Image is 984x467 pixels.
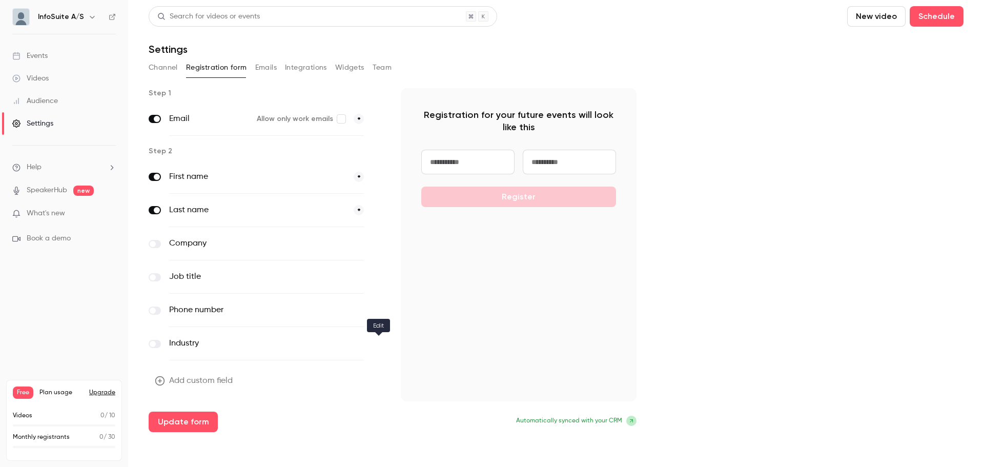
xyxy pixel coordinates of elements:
span: Book a demo [27,233,71,244]
h1: Settings [149,43,188,55]
span: Automatically synced with your CRM [516,416,622,425]
span: 0 [99,434,104,440]
label: First name [169,171,345,183]
p: Monthly registrants [13,433,70,442]
button: Registration form [186,59,247,76]
p: Registration for your future events will look like this [421,109,616,133]
span: What's new [27,208,65,219]
button: Widgets [335,59,364,76]
div: Settings [12,118,53,129]
span: 0 [100,413,105,419]
div: Videos [12,73,49,84]
div: Search for videos or events [157,11,260,22]
span: new [73,186,94,196]
p: Step 1 [149,88,384,98]
p: / 30 [99,433,115,442]
button: Channel [149,59,178,76]
label: Company [169,237,321,250]
button: Integrations [285,59,327,76]
div: Audience [12,96,58,106]
button: Schedule [910,6,963,27]
label: Industry [169,337,321,350]
button: Emails [255,59,277,76]
p: Videos [13,411,32,420]
button: New video [847,6,906,27]
li: help-dropdown-opener [12,162,116,173]
p: Step 2 [149,146,384,156]
button: Add custom field [149,371,241,391]
button: Team [373,59,392,76]
label: Allow only work emails [257,114,345,124]
span: Plan usage [39,389,83,397]
p: / 10 [100,411,115,420]
label: Last name [169,204,345,216]
label: Job title [169,271,321,283]
span: Help [27,162,42,173]
label: Phone number [169,304,321,316]
a: SpeakerHub [27,185,67,196]
button: Upgrade [89,389,115,397]
span: Free [13,387,33,399]
img: InfoSuite A/S [13,9,29,25]
h6: InfoSuite A/S [38,12,84,22]
div: Events [12,51,48,61]
button: Update form [149,412,218,432]
label: Email [169,113,249,125]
